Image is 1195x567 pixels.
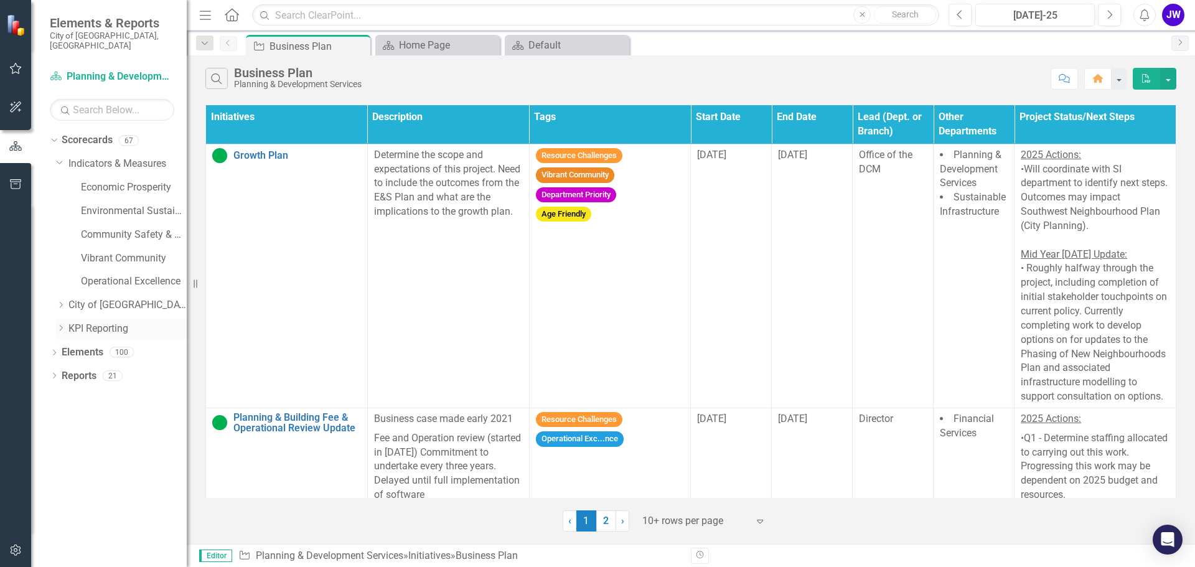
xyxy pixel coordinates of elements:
[772,144,853,408] td: Double-Click to Edit
[892,9,919,19] span: Search
[1021,413,1081,424] span: 2025 Actions:
[596,510,616,532] a: 2
[234,66,362,80] div: Business Plan
[110,347,134,358] div: 100
[68,322,187,336] a: KPI Reporting
[536,431,624,447] span: Operational Exc...nce
[536,207,591,222] span: Age Friendly
[536,167,614,183] span: Vibrant Community
[81,204,187,218] a: Environmental Sustainability
[212,148,227,163] img: On Target
[934,144,1015,408] td: Double-Click to Edit
[874,6,936,24] button: Search
[50,99,174,121] input: Search Below...
[576,510,596,532] span: 1
[50,30,174,51] small: City of [GEOGRAPHIC_DATA], [GEOGRAPHIC_DATA]
[119,135,139,146] div: 67
[778,413,807,424] span: [DATE]
[536,187,616,203] span: Department Priority
[252,4,939,26] input: Search ClearPoint...
[62,369,96,383] a: Reports
[1015,144,1176,408] td: Double-Click to Edit
[212,415,227,430] img: On Target
[1021,429,1169,505] p: •Q1 - Determine staffing allocated to carrying out this work. Progressing this work may be depend...
[528,37,626,53] div: Default
[408,550,451,561] a: Initiatives
[456,550,518,561] div: Business Plan
[940,149,1001,189] span: Planning & Development Services
[233,150,361,161] a: Growth Plan
[256,550,403,561] a: Planning & Development Services
[1021,148,1169,404] p: •Will coordinate with SI department to identify next steps. Outcomes may impact Southwest Neighbo...
[621,515,624,527] span: ›
[1021,248,1127,260] span: Mid Year [DATE] Update:
[1153,525,1183,555] div: Open Intercom Messenger
[68,298,187,312] a: City of [GEOGRAPHIC_DATA]
[975,4,1095,26] button: [DATE]-25
[81,251,187,266] a: Vibrant Community
[778,149,807,161] span: [DATE]
[81,228,187,242] a: Community Safety & Well-being
[1021,149,1081,161] span: 2025 Actions:
[367,144,529,408] td: Double-Click to Edit
[68,157,187,171] a: Indicators & Measures
[62,345,103,360] a: Elements
[81,180,187,195] a: Economic Prosperity
[940,413,994,439] span: Financial Services
[940,191,1006,217] span: Sustainable Infrastructure
[536,148,622,164] span: Resource Challenges
[269,39,367,54] div: Business Plan
[399,37,497,53] div: Home Page
[234,80,362,89] div: Planning & Development Services
[50,70,174,84] a: Planning & Development Services
[697,413,726,424] span: [DATE]
[536,412,622,428] span: Resource Challenges
[103,370,123,381] div: 21
[206,144,368,408] td: Double-Click to Edit Right Click for Context Menu
[508,37,626,53] a: Default
[568,515,571,527] span: ‹
[691,144,772,408] td: Double-Click to Edit
[859,412,927,426] p: Director
[233,412,361,434] a: Planning & Building Fee & Operational Review Update
[697,149,726,161] span: [DATE]
[50,16,174,30] span: Elements & Reports
[6,14,28,35] img: ClearPoint Strategy
[374,148,523,219] p: Determine the scope and expectations of this project. Need to include the outcomes from the E&S P...
[199,550,232,562] span: Editor
[859,148,927,177] p: Office of the DCM
[1162,4,1184,26] button: JW
[238,549,682,563] div: » »
[81,274,187,289] a: Operational Excellence
[62,133,113,148] a: Scorecards
[529,144,691,408] td: Double-Click to Edit
[374,413,513,424] span: Business case made early 2021
[980,8,1090,23] div: [DATE]-25
[853,144,934,408] td: Double-Click to Edit
[374,429,523,505] p: Fee and Operation review (started in [DATE]) Commitment to undertake every three years. Delayed u...
[378,37,497,53] a: Home Page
